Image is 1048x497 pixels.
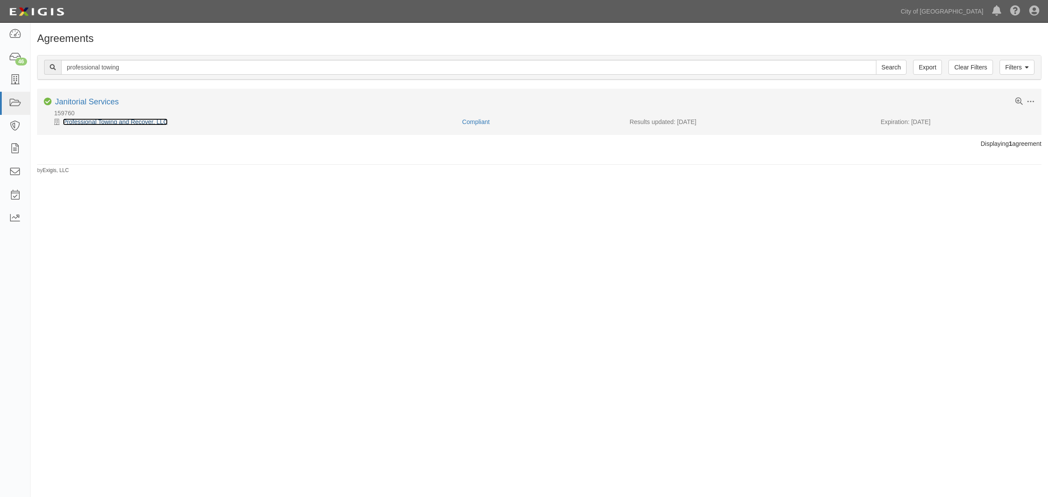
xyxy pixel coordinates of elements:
[7,4,67,20] img: logo-5460c22ac91f19d4615b14bd174203de0afe785f0fc80cf4dbbc73dc1793850b.png
[876,60,907,75] input: Search
[37,167,69,174] small: by
[15,58,27,66] div: 46
[1009,140,1012,147] b: 1
[1010,6,1020,17] i: Help Center - Complianz
[44,98,52,106] i: Compliant
[896,3,988,20] a: City of [GEOGRAPHIC_DATA]
[61,60,876,75] input: Search
[913,60,942,75] a: Export
[44,109,1041,117] div: 159760
[44,117,455,126] div: Professional Towing and Recover, LLC
[43,167,69,173] a: Exigis, LLC
[948,60,993,75] a: Clear Filters
[881,117,1035,126] div: Expiration: [DATE]
[1015,98,1023,106] a: View results summary
[37,33,1041,44] h1: Agreements
[462,118,490,125] a: Compliant
[1000,60,1034,75] a: Filters
[630,117,868,126] div: Results updated: [DATE]
[55,97,119,107] div: Janitorial Services
[31,139,1048,148] div: Displaying agreement
[55,97,119,106] a: Janitorial Services
[63,118,168,125] a: Professional Towing and Recover, LLC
